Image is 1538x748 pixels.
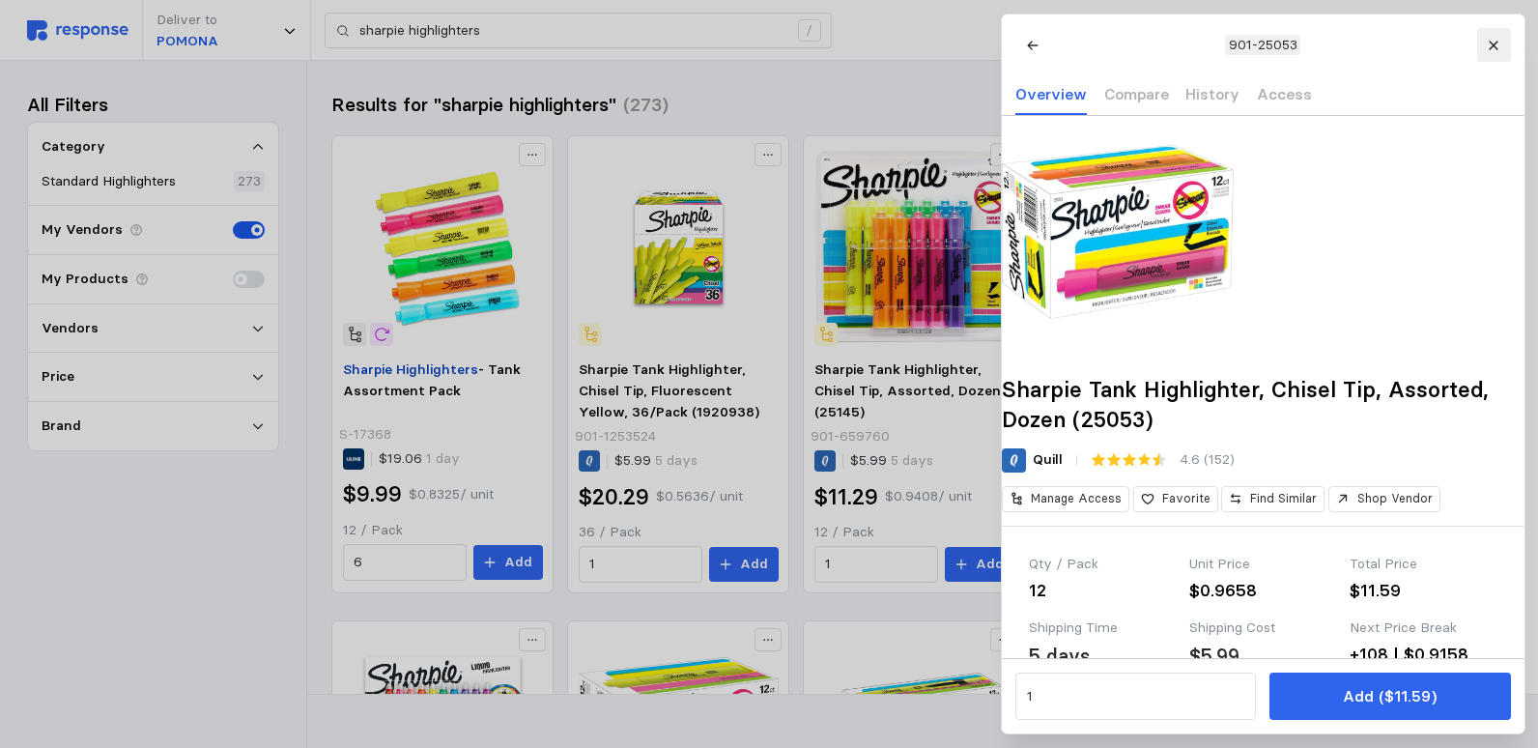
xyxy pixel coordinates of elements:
img: s1191155_s7 [1002,116,1234,348]
div: Next Price Break [1350,618,1496,639]
p: Find Similar [1250,490,1317,507]
p: Favorite [1161,490,1210,507]
div: Shipping Cost [1189,618,1336,639]
div: $0.9658 [1189,578,1336,604]
p: Compare [1103,82,1168,106]
div: $11.59 [1350,578,1496,604]
p: Manage Access [1031,490,1122,507]
p: Shop Vendor [1356,490,1432,507]
div: 5 days [1029,642,1090,671]
p: 901-25053 [1228,35,1296,56]
p: 4.6 (152) [1181,449,1235,471]
div: Qty / Pack [1029,554,1176,575]
p: History [1185,82,1239,106]
button: Find Similar [1221,486,1324,512]
button: Shop Vendor [1327,486,1439,512]
button: Manage Access [1002,486,1129,512]
p: Add ($11.59) [1343,684,1437,708]
button: Favorite [1132,486,1217,512]
div: $5.99 [1189,642,1239,671]
div: Total Price [1350,554,1496,575]
div: 12 [1029,578,1176,604]
div: Unit Price [1189,554,1336,575]
button: Add ($11.59) [1269,673,1510,720]
p: Quill [1033,449,1063,471]
p: Access [1256,82,1311,106]
h2: Sharpie Tank Highlighter, Chisel Tip, Assorted, Dozen (25053) [1002,375,1524,434]
input: Qty [1026,679,1244,714]
div: +108 | $0.9158 [1350,642,1496,668]
div: Shipping Time [1029,618,1176,639]
p: Overview [1015,82,1087,106]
